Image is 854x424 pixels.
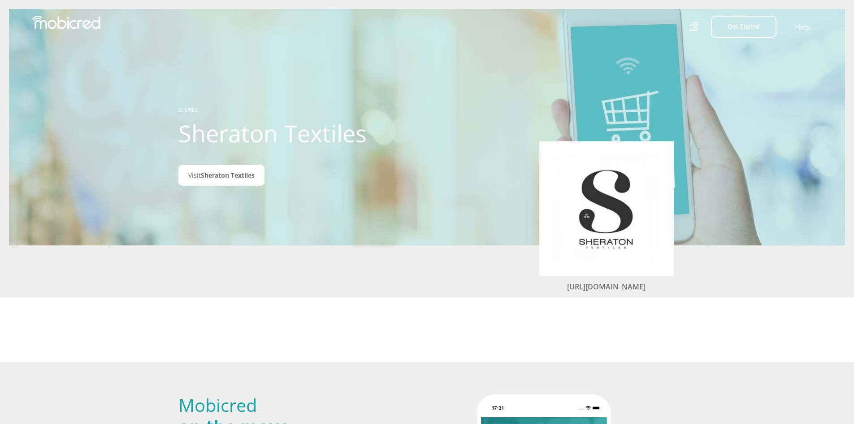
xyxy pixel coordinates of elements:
[711,16,776,38] button: Get Started
[201,171,255,179] span: Sheraton Textiles
[178,165,264,186] a: VisitSheraton Textiles
[178,119,378,147] h1: Sheraton Textiles
[553,155,660,262] img: Sheraton Textiles
[32,16,100,29] img: Mobicred
[567,282,646,292] a: [URL][DOMAIN_NAME]
[178,106,198,114] a: STORES
[794,21,811,33] a: Help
